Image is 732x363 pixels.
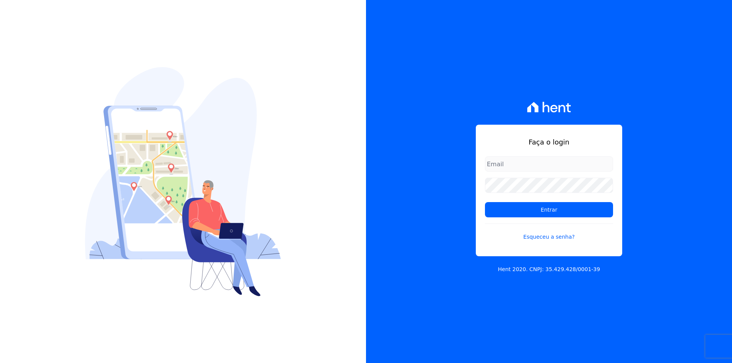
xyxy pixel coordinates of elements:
input: Entrar [485,202,613,217]
p: Hent 2020. CNPJ: 35.429.428/0001-39 [498,265,600,273]
h1: Faça o login [485,137,613,147]
a: Esqueceu a senha? [485,223,613,241]
img: Login [85,67,281,296]
input: Email [485,156,613,172]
